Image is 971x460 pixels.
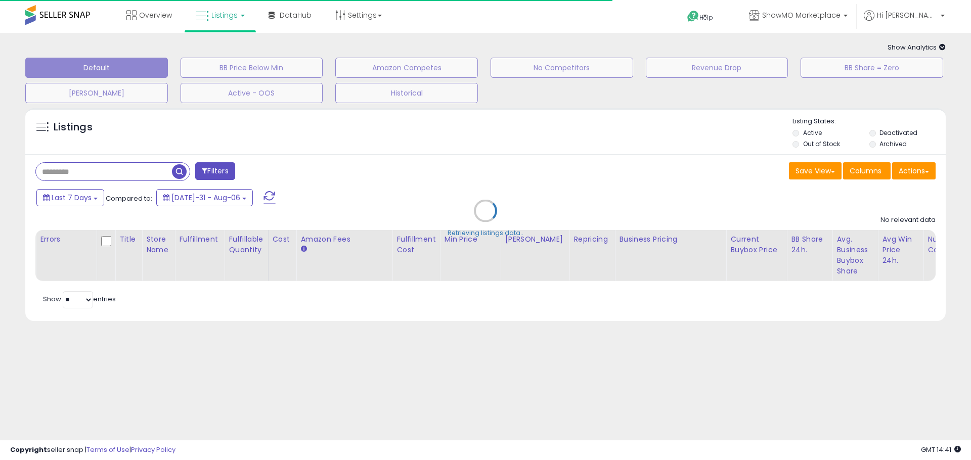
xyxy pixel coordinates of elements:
[679,3,733,33] a: Help
[801,58,943,78] button: BB Share = Zero
[646,58,788,78] button: Revenue Drop
[864,10,945,33] a: Hi [PERSON_NAME]
[335,83,478,103] button: Historical
[131,445,175,454] a: Privacy Policy
[181,58,323,78] button: BB Price Below Min
[181,83,323,103] button: Active - OOS
[139,10,172,20] span: Overview
[211,10,238,20] span: Listings
[491,58,633,78] button: No Competitors
[448,228,523,238] div: Retrieving listings data..
[25,83,168,103] button: [PERSON_NAME]
[10,445,175,455] div: seller snap | |
[25,58,168,78] button: Default
[699,13,713,22] span: Help
[877,10,938,20] span: Hi [PERSON_NAME]
[10,445,47,454] strong: Copyright
[888,42,946,52] span: Show Analytics
[687,10,699,23] i: Get Help
[921,445,961,454] span: 2025-08-14 14:41 GMT
[335,58,478,78] button: Amazon Competes
[86,445,129,454] a: Terms of Use
[280,10,312,20] span: DataHub
[762,10,841,20] span: ShowMO Marketplace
